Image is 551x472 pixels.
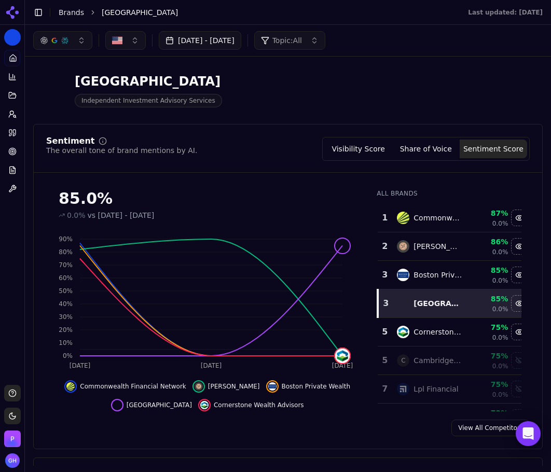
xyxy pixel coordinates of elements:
div: Commonwealth Financial Network [414,213,462,223]
div: Cornerstone Wealth Advisors [414,327,462,337]
div: 85% [471,265,508,275]
div: 87% [471,208,508,218]
img: commonwealth financial network [66,382,75,391]
span: Boston Private Wealth [282,382,351,391]
tspan: 40% [59,300,73,308]
img: berkshire [113,401,121,409]
img: berkshire [397,297,409,310]
div: Lpl Financial [414,384,458,394]
button: Show cambridge trust company data [511,352,528,369]
tspan: 10% [59,339,73,346]
img: lpl financial [397,383,409,395]
button: Current brand: Berkshire [4,29,21,46]
div: The overall tone of brand mentions by AI. [46,145,197,156]
div: Cambridge Trust Company [414,355,462,366]
button: Hide boston private wealth data [511,267,528,283]
div: All Brands [377,189,521,198]
tspan: 60% [59,274,73,282]
div: 3 [382,269,387,281]
img: cornerstone wealth advisors [200,401,209,409]
span: Independent Investment Advisory Services [75,94,222,107]
button: Share of Voice [392,140,460,158]
span: 0.0% [492,334,508,342]
button: Hide berkshire data [511,295,528,312]
img: United States [112,35,122,46]
img: Grace Hallen [5,453,20,468]
div: Sentiment [46,137,94,145]
span: [PERSON_NAME] [208,382,260,391]
button: Hide cutler data [192,380,260,393]
button: Open user button [5,453,20,468]
div: 75% [471,322,508,332]
tr: 1commonwealth financial networkCommonwealth Financial Network87%0.0%Hide commonwealth financial n... [378,204,528,232]
div: 7 [382,383,387,395]
span: 0.0% [492,391,508,399]
div: 85% [471,294,508,304]
button: Hide boston private wealth data [266,380,351,393]
button: Hide cornerstone wealth advisors data [198,399,304,411]
img: boston private wealth [268,382,277,391]
span: 0.0% [492,219,508,228]
div: 75% [471,351,508,361]
button: Hide cutler data [511,238,528,255]
tspan: 80% [59,248,73,256]
button: Hide berkshire data [111,399,192,411]
tspan: 50% [59,287,73,295]
tr: 2cutler[PERSON_NAME]86%0.0%Hide cutler data [378,232,528,261]
div: 1 [382,212,387,224]
div: [GEOGRAPHIC_DATA] [414,298,462,309]
button: Show fisher investments data [511,409,528,426]
tr: 7lpl financialLpl Financial75%0.0%Show lpl financial data [378,375,528,404]
button: Sentiment Score [460,140,527,158]
img: Berkshire [4,29,21,46]
button: Show lpl financial data [511,381,528,397]
img: Perrill [4,431,21,447]
div: [PERSON_NAME] [414,241,462,252]
tspan: 30% [59,313,73,321]
div: 2 [382,240,387,253]
a: View All Competitors [451,420,530,436]
div: 72% [471,408,508,418]
div: 75% [471,379,508,390]
button: [DATE] - [DATE] [159,31,241,50]
tspan: 90% [59,235,73,243]
img: Berkshire [33,74,66,107]
div: Boston Private Wealth [414,270,462,280]
span: Commonwealth Financial Network [80,382,186,391]
span: 0.0% [492,362,508,370]
span: Topic: All [272,35,302,46]
img: cutler [195,382,203,391]
div: 5 [382,354,387,367]
img: cutler [397,240,409,253]
tspan: [DATE] [201,362,222,369]
span: C [397,354,409,367]
span: 0.0% [67,210,86,220]
tr: 5cornerstone wealth advisorsCornerstone Wealth Advisors75%0.0%Hide cornerstone wealth advisors data [378,318,528,346]
button: Hide commonwealth financial network data [64,380,186,393]
span: 0.0% [492,248,508,256]
div: 3 [383,297,387,310]
span: [GEOGRAPHIC_DATA] [127,401,192,409]
div: 86% [471,237,508,247]
span: [GEOGRAPHIC_DATA] [102,7,178,18]
div: 85.0% [59,189,356,208]
img: cornerstone wealth advisors [335,349,350,363]
img: berkshire [335,239,350,253]
tspan: 0% [63,352,73,359]
tspan: [DATE] [70,362,91,369]
tspan: [DATE] [332,362,353,369]
span: 0.0% [492,305,508,313]
button: Hide commonwealth financial network data [511,210,528,226]
button: Hide cornerstone wealth advisors data [511,324,528,340]
a: Brands [59,8,84,17]
tr: 3berkshire[GEOGRAPHIC_DATA]85%0.0%Hide berkshire data [378,289,528,318]
img: cornerstone wealth advisors [397,326,409,338]
tr: 5CCambridge Trust Company75%0.0%Show cambridge trust company data [378,346,528,375]
div: Last updated: [DATE] [468,8,543,17]
div: 5 [382,326,387,338]
tspan: 20% [59,326,73,334]
span: vs [DATE] - [DATE] [88,210,155,220]
div: [GEOGRAPHIC_DATA] [75,73,222,90]
button: Open organization switcher [4,431,21,447]
div: Open Intercom Messenger [516,421,541,446]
